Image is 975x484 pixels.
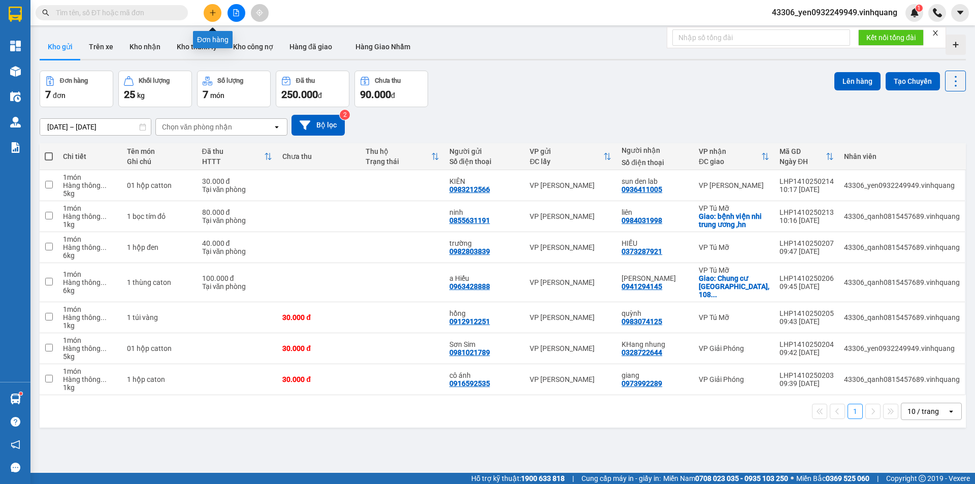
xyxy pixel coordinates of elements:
[826,474,869,482] strong: 0369 525 060
[282,313,355,321] div: 30.000 đ
[127,313,192,321] div: 1 túi vàng
[11,417,20,427] span: question-circle
[127,278,192,286] div: 1 thùng caton
[449,216,490,224] div: 0855631191
[699,344,769,352] div: VP Giải Phóng
[53,91,66,100] span: đơn
[572,473,574,484] span: |
[622,340,689,348] div: KHang nhung
[530,157,603,166] div: ĐC lấy
[60,77,88,84] div: Đơn hàng
[375,77,401,84] div: Chưa thu
[779,282,834,291] div: 09:45 [DATE]
[225,35,281,59] button: Kho công nợ
[162,122,232,132] div: Chọn văn phòng nhận
[779,185,834,193] div: 10:17 [DATE]
[202,216,273,224] div: Tại văn phòng
[449,185,490,193] div: 0983212566
[101,313,107,321] span: ...
[202,177,273,185] div: 30.000 đ
[202,247,273,255] div: Tại văn phòng
[886,72,940,90] button: Tạo Chuyến
[63,375,117,383] div: Hàng thông thường
[10,66,21,77] img: warehouse-icon
[933,8,942,17] img: phone-icon
[791,476,794,480] span: ⚪️
[11,463,20,472] span: message
[202,282,273,291] div: Tại văn phòng
[282,344,355,352] div: 30.000 đ
[449,371,520,379] div: cô ánh
[209,9,216,16] span: plus
[521,474,565,482] strong: 1900 633 818
[947,407,955,415] svg: open
[281,35,340,59] button: Hàng đã giao
[63,173,117,181] div: 1 món
[366,157,431,166] div: Trạng thái
[779,309,834,317] div: LHP1410250205
[449,340,520,348] div: Sơn Sim
[695,474,788,482] strong: 0708 023 035 - 0935 103 250
[910,8,919,17] img: icon-new-feature
[471,473,565,484] span: Hỗ trợ kỹ thuật:
[779,317,834,326] div: 09:43 [DATE]
[63,313,117,321] div: Hàng thông thường
[779,157,826,166] div: Ngày ĐH
[779,379,834,388] div: 09:39 [DATE]
[56,7,176,18] input: Tìm tên, số ĐT hoặc mã đơn
[530,313,611,321] div: VP [PERSON_NAME]
[355,43,410,51] span: Hàng Giao Nhầm
[699,313,769,321] div: VP Tú Mỡ
[10,91,21,102] img: warehouse-icon
[530,278,611,286] div: VP [PERSON_NAME]
[204,4,221,22] button: plus
[834,72,881,90] button: Lên hàng
[63,251,117,260] div: 6 kg
[210,91,224,100] span: món
[63,212,117,220] div: Hàng thông thường
[672,29,850,46] input: Nhập số tổng đài
[449,147,520,155] div: Người gửi
[227,4,245,22] button: file-add
[273,123,281,131] svg: open
[127,181,192,189] div: 01 hộp catton
[907,406,939,416] div: 10 / trang
[63,152,117,160] div: Chi tiết
[101,278,107,286] span: ...
[622,371,689,379] div: giang
[127,157,192,166] div: Ghi chú
[276,71,349,107] button: Đã thu250.000đ
[202,239,273,247] div: 40.000 đ
[10,117,21,127] img: warehouse-icon
[530,375,611,383] div: VP [PERSON_NAME]
[63,305,117,313] div: 1 món
[699,204,769,212] div: VP Tú Mỡ
[916,5,923,12] sup: 1
[118,71,192,107] button: Khối lượng25kg
[622,177,689,185] div: sun den lab
[361,143,444,170] th: Toggle SortBy
[699,157,761,166] div: ĐC giao
[282,375,355,383] div: 30.000 đ
[127,344,192,352] div: 01 hộp catton
[10,394,21,404] img: warehouse-icon
[127,212,192,220] div: 1 bọc tím đỏ
[63,220,117,229] div: 1 kg
[764,6,905,19] span: 43306_yen0932249949.vinhquang
[779,147,826,155] div: Mã GD
[169,35,225,59] button: Kho thanh lý
[63,270,117,278] div: 1 món
[121,35,169,59] button: Kho nhận
[622,282,662,291] div: 0941294145
[124,88,135,101] span: 25
[203,88,208,101] span: 7
[622,379,662,388] div: 0973992289
[530,344,611,352] div: VP [PERSON_NAME]
[45,88,51,101] span: 7
[449,177,520,185] div: KIÊN
[622,309,689,317] div: quỳnh
[10,41,21,51] img: dashboard-icon
[622,317,662,326] div: 0983074125
[779,216,834,224] div: 10:16 [DATE]
[101,212,107,220] span: ...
